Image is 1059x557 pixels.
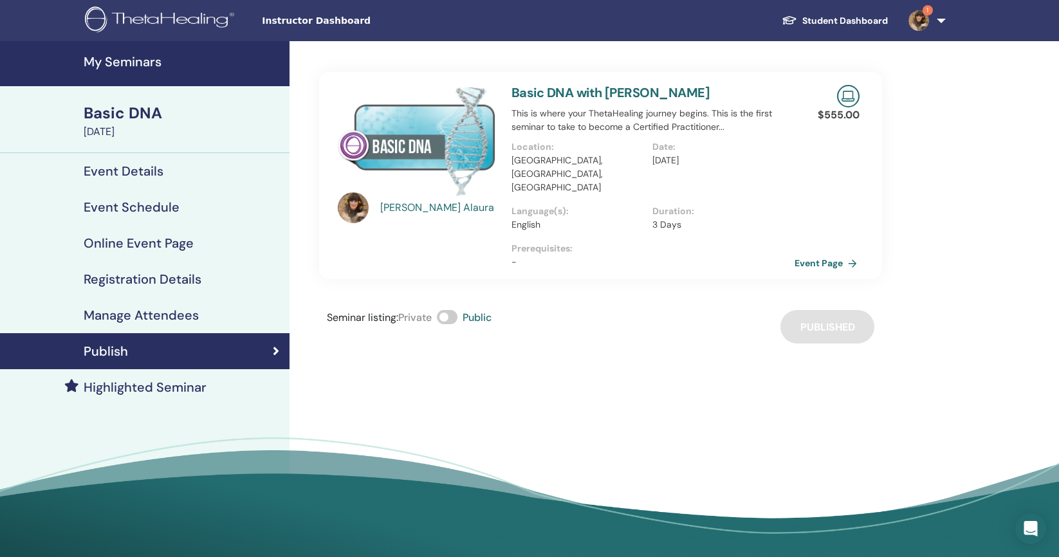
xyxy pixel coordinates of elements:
[511,154,645,194] p: [GEOGRAPHIC_DATA], [GEOGRAPHIC_DATA], [GEOGRAPHIC_DATA]
[652,218,786,232] p: 3 Days
[84,235,194,251] h4: Online Event Page
[511,107,793,134] p: This is where your ThetaHealing journey begins. This is the first seminar to take to become a Cer...
[771,9,898,33] a: Student Dashboard
[908,10,929,31] img: default.jpg
[84,343,128,359] h4: Publish
[511,84,710,101] a: Basic DNA with [PERSON_NAME]
[837,85,860,107] img: Live Online Seminar
[818,107,860,123] p: $ 555.00
[84,379,207,395] h4: Highlighted Seminar
[338,192,369,223] img: default.jpg
[84,199,180,215] h4: Event Schedule
[652,140,786,154] p: Date :
[652,205,786,218] p: Duration :
[84,54,282,69] h4: My Seminars
[398,311,432,324] span: Private
[84,124,282,140] div: [DATE]
[84,307,199,323] h4: Manage Attendees
[1015,513,1046,544] div: Open Intercom Messenger
[511,218,645,232] p: English
[327,311,398,324] span: Seminar listing :
[923,5,933,15] span: 1
[262,14,455,28] span: Instructor Dashboard
[511,205,645,218] p: Language(s) :
[795,253,862,273] a: Event Page
[782,15,797,26] img: graduation-cap-white.svg
[380,200,499,215] a: [PERSON_NAME] Alaura
[652,154,786,167] p: [DATE]
[338,85,496,196] img: Basic DNA
[76,102,290,140] a: Basic DNA[DATE]
[84,271,201,287] h4: Registration Details
[463,311,492,324] span: Public
[511,242,793,255] p: Prerequisites :
[511,140,645,154] p: Location :
[84,163,163,179] h4: Event Details
[85,6,239,35] img: logo.png
[511,255,793,269] p: -
[84,102,282,124] div: Basic DNA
